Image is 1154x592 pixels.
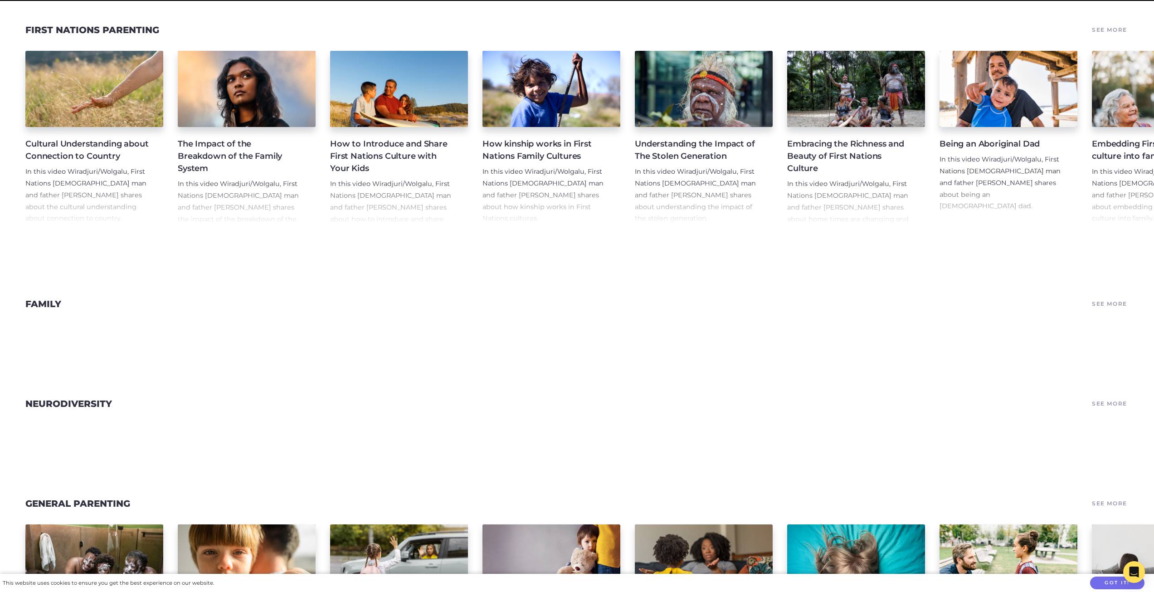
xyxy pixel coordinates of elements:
h4: How kinship works in First Nations Family Cultures [482,138,606,162]
div: This website uses cookies to ensure you get the best experience on our website. [3,578,214,588]
a: How to Introduce and Share First Nations Culture with Your Kids In this video Wiradjuri/Wolgalu, ... [330,51,468,225]
a: Embracing the Richness and Beauty of First Nations Culture In this video Wiradjuri/Wolgalu, First... [787,51,925,225]
h4: Embracing the Richness and Beauty of First Nations Culture [787,138,911,175]
a: See More [1091,497,1129,510]
h4: Understanding the Impact of The Stolen Generation [635,138,758,162]
h4: The Impact of the Breakdown of the Family System [178,138,301,175]
a: Being an Aboriginal Dad In this video Wiradjuri/Wolgalu, First Nations [DEMOGRAPHIC_DATA] man and... [940,51,1077,225]
p: In this video Wiradjuri/Wolgalu, First Nations [DEMOGRAPHIC_DATA] man and father [PERSON_NAME] sh... [25,166,149,225]
p: In this video Wiradjuri/Wolgalu, First Nations [DEMOGRAPHIC_DATA] man and father [PERSON_NAME] sh... [787,178,911,260]
a: The Impact of the Breakdown of the Family System In this video Wiradjuri/Wolgalu, First Nations [... [178,51,316,225]
h4: Cultural Understanding about Connection to Country [25,138,149,162]
button: Got it! [1090,577,1144,590]
a: How kinship works in First Nations Family Cultures In this video Wiradjuri/Wolgalu, First Nations... [482,51,620,225]
h4: How to Introduce and Share First Nations Culture with Your Kids [330,138,453,175]
p: In this video Wiradjuri/Wolgalu, First Nations [DEMOGRAPHIC_DATA] man and father [PERSON_NAME] sh... [940,154,1063,213]
a: General Parenting [25,498,130,509]
p: In this video Wiradjuri/Wolgalu, First Nations [DEMOGRAPHIC_DATA] man and father [PERSON_NAME] sh... [330,178,453,237]
a: See More [1091,24,1129,36]
a: First Nations Parenting [25,24,159,35]
a: Cultural Understanding about Connection to Country In this video Wiradjuri/Wolgalu, First Nations... [25,51,163,225]
a: See More [1091,397,1129,410]
a: Understanding the Impact of The Stolen Generation In this video Wiradjuri/Wolgalu, First Nations ... [635,51,773,225]
a: See More [1091,298,1129,310]
h4: Being an Aboriginal Dad [940,138,1063,150]
div: Open Intercom Messenger [1123,561,1145,583]
p: In this video Wiradjuri/Wolgalu, First Nations [DEMOGRAPHIC_DATA] man and father [PERSON_NAME] sh... [482,166,606,225]
a: Family [25,298,61,309]
p: In this video Wiradjuri/Wolgalu, First Nations [DEMOGRAPHIC_DATA] man and father [PERSON_NAME] sh... [635,166,758,225]
a: Neurodiversity [25,398,112,409]
p: In this video Wiradjuri/Wolgalu, First Nations [DEMOGRAPHIC_DATA] man and father [PERSON_NAME] sh... [178,178,301,237]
